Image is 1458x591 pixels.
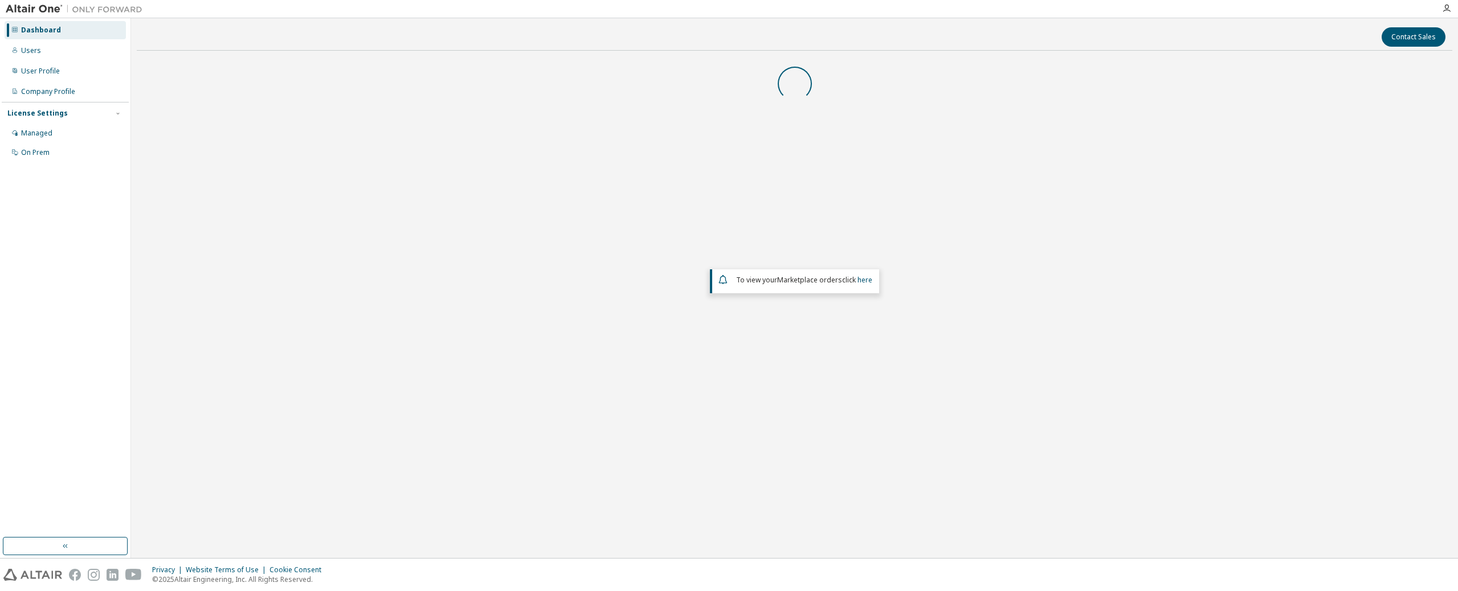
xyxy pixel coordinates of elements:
div: Dashboard [21,26,61,35]
div: License Settings [7,109,68,118]
img: Altair One [6,3,148,15]
img: facebook.svg [69,569,81,581]
p: © 2025 Altair Engineering, Inc. All Rights Reserved. [152,574,328,584]
div: Managed [21,129,52,138]
a: here [857,275,872,285]
div: Privacy [152,565,186,574]
img: altair_logo.svg [3,569,62,581]
img: linkedin.svg [107,569,119,581]
div: User Profile [21,67,60,76]
em: Marketplace orders [777,275,842,285]
img: instagram.svg [88,569,100,581]
div: Users [21,46,41,55]
div: On Prem [21,148,50,157]
span: To view your click [736,275,872,285]
div: Company Profile [21,87,75,96]
div: Website Terms of Use [186,565,269,574]
div: Cookie Consent [269,565,328,574]
img: youtube.svg [125,569,142,581]
button: Contact Sales [1382,27,1445,47]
